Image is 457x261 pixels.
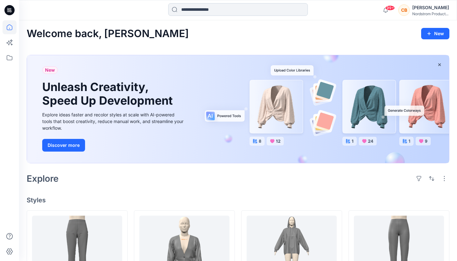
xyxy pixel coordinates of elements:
[412,4,449,11] div: [PERSON_NAME]
[421,28,449,39] button: New
[42,111,185,131] div: Explore ideas faster and recolor styles at scale with AI-powered tools that boost creativity, red...
[42,139,85,152] button: Discover more
[412,11,449,16] div: Nordstrom Product...
[385,5,395,10] span: 99+
[27,173,59,184] h2: Explore
[398,4,410,16] div: CB
[27,196,449,204] h4: Styles
[42,80,176,108] h1: Unleash Creativity, Speed Up Development
[42,139,185,152] a: Discover more
[27,28,189,40] h2: Welcome back, [PERSON_NAME]
[45,66,55,74] span: New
